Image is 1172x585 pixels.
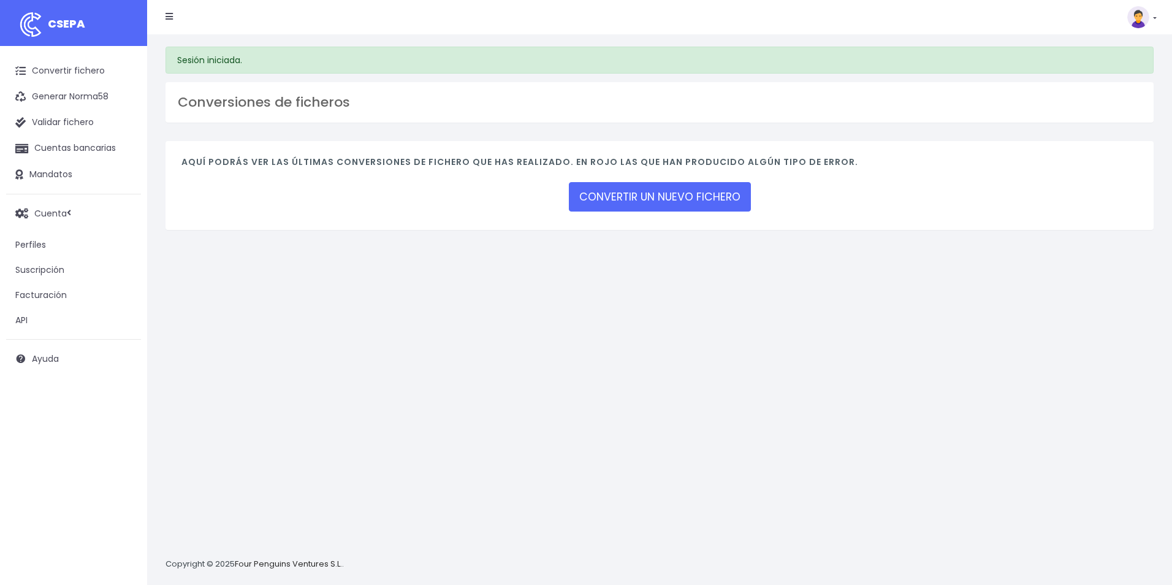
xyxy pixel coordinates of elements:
a: Four Penguins Ventures S.L. [235,558,342,570]
a: Perfiles [6,232,141,258]
a: Validar fichero [6,110,141,136]
span: Cuenta [34,207,67,219]
a: Ayuda [6,346,141,372]
a: Suscripción [6,258,141,283]
a: API [6,308,141,333]
a: Facturación [6,283,141,308]
a: Mandatos [6,162,141,188]
p: Copyright © 2025 . [166,558,344,571]
img: profile [1127,6,1149,28]
a: Cuenta [6,201,141,226]
a: Generar Norma58 [6,84,141,110]
img: logo [15,9,46,40]
span: CSEPA [48,16,85,31]
span: Ayuda [32,353,59,365]
a: CONVERTIR UN NUEVO FICHERO [569,182,751,212]
a: Cuentas bancarias [6,136,141,161]
div: Sesión iniciada. [166,47,1154,74]
a: Convertir fichero [6,58,141,84]
h4: Aquí podrás ver las últimas conversiones de fichero que has realizado. En rojo las que han produc... [181,157,1138,174]
h3: Conversiones de ficheros [178,94,1141,110]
